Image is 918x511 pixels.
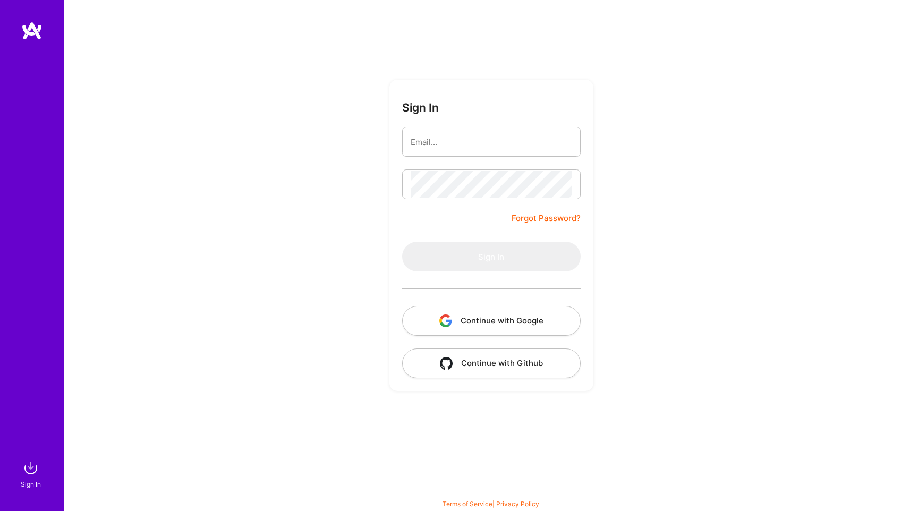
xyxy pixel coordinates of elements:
img: icon [440,357,453,370]
img: logo [21,21,42,40]
a: Privacy Policy [496,500,539,508]
a: Terms of Service [443,500,492,508]
div: Sign In [21,479,41,490]
input: Email... [411,129,572,156]
button: Continue with Github [402,348,581,378]
span: | [443,500,539,508]
div: © 2025 ATeams Inc., All rights reserved. [64,479,918,506]
img: icon [439,314,452,327]
img: sign in [20,457,41,479]
button: Continue with Google [402,306,581,336]
button: Sign In [402,242,581,271]
a: Forgot Password? [512,212,581,225]
h3: Sign In [402,101,439,114]
a: sign inSign In [22,457,41,490]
